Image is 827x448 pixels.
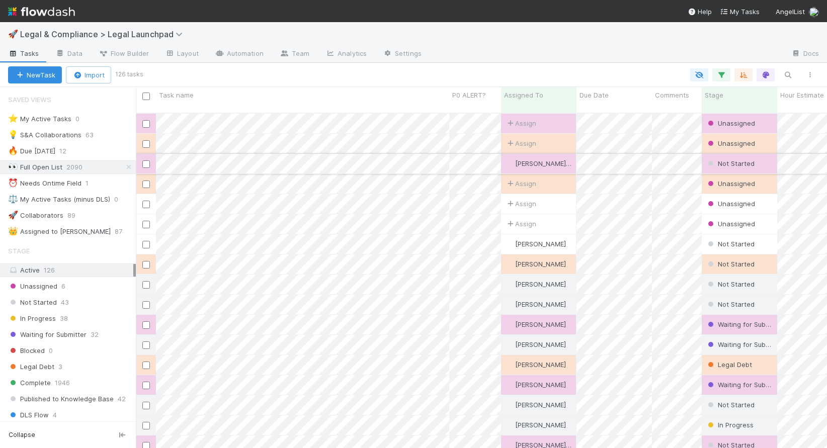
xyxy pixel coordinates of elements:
a: Data [47,46,91,62]
div: Waiting for Submitter [706,339,772,349]
span: [PERSON_NAME] [515,320,566,328]
span: Waiting for Submitter [706,340,784,348]
span: Legal Debt [8,361,54,373]
span: Assign [505,199,536,209]
a: Settings [375,46,430,62]
img: avatar_b5be9b1b-4537-4870-b8e7-50cc2287641b.png [506,361,514,369]
input: Toggle Row Selected [142,321,150,329]
div: [PERSON_NAME] [505,319,566,329]
input: Toggle Row Selected [142,402,150,409]
span: Not Started [8,296,57,309]
div: [PERSON_NAME] [505,279,566,289]
img: avatar_0b1dbcb8-f701-47e0-85bc-d79ccc0efe6c.png [506,280,514,288]
input: Toggle Row Selected [142,201,150,208]
div: Unassigned [706,199,755,209]
span: Due Date [580,90,609,100]
input: Toggle Row Selected [142,241,150,248]
input: Toggle Row Selected [142,301,150,309]
div: Assign [505,138,536,148]
span: 42 [118,393,126,405]
a: Analytics [317,46,375,62]
span: Legal Debt [706,361,752,369]
div: Assigned to [PERSON_NAME] [8,225,111,238]
span: 126 [44,266,55,274]
input: Toggle Row Selected [142,281,150,289]
span: Saved Views [8,89,51,110]
span: P0 ALERT? [452,90,486,100]
div: [PERSON_NAME] [505,299,566,309]
div: Unassigned [706,178,755,189]
div: [PERSON_NAME] Bridge [505,158,571,168]
span: My Tasks [720,8,760,16]
span: 0 [114,193,128,206]
span: 89 [67,209,86,222]
img: avatar_ba76ddef-3fd0-4be4-9bc3-126ad567fcd5.png [506,300,514,308]
input: Toggle Row Selected [142,382,150,389]
a: Flow Builder [91,46,157,62]
span: 🔥 [8,146,18,155]
span: 6 [61,280,65,293]
span: Assign [505,178,536,189]
span: DLS Flow [8,409,49,421]
span: [PERSON_NAME] [515,280,566,288]
span: Waiting for Submitter [8,328,87,341]
input: Toggle Row Selected [142,261,150,268]
div: Not Started [706,239,755,249]
span: Stage [8,241,30,261]
input: Toggle All Rows Selected [142,93,150,100]
input: Toggle Row Selected [142,221,150,228]
span: [PERSON_NAME] [515,401,566,409]
span: Not Started [706,280,755,288]
div: My Active Tasks (minus DLS) [8,193,110,206]
span: Not Started [706,401,755,409]
span: 🚀 [8,211,18,219]
div: [PERSON_NAME] [505,259,566,269]
span: Complete [8,377,51,389]
span: 2090 [66,161,93,173]
div: Not Started [706,400,755,410]
span: [PERSON_NAME] [515,240,566,248]
span: 4 [53,409,57,421]
span: 12 [59,145,76,157]
a: My Tasks [720,7,760,17]
span: [PERSON_NAME] [515,340,566,348]
div: Unassigned [706,138,755,148]
span: 43 [61,296,69,309]
img: avatar_6811aa62-070e-4b0a-ab85-15874fb457a1.png [809,7,819,17]
img: avatar_cd087ddc-540b-4a45-9726-71183506ed6a.png [506,421,514,429]
a: Docs [783,46,827,62]
span: AngelList [776,8,805,16]
input: Toggle Row Selected [142,120,150,128]
div: [PERSON_NAME] [505,400,566,410]
span: Flow Builder [99,48,149,58]
div: Due [DATE] [8,145,55,157]
span: Comments [655,90,689,100]
span: Assign [505,118,536,128]
span: Unassigned [706,139,755,147]
div: Full Open List [8,161,62,173]
div: Not Started [706,279,755,289]
div: My Active Tasks [8,113,71,125]
span: Task name [159,90,194,100]
span: 👀 [8,162,18,171]
span: 32 [91,328,99,341]
span: Stage [705,90,723,100]
span: Hour Estimate [780,90,824,100]
span: 3 [58,361,62,373]
div: [PERSON_NAME] [505,360,566,370]
img: avatar_0b1dbcb8-f701-47e0-85bc-d79ccc0efe6c.png [506,320,514,328]
div: Legal Debt [706,360,752,370]
span: 87 [115,225,132,238]
div: In Progress [706,420,754,430]
span: Tasks [8,48,39,58]
span: Unassigned [706,180,755,188]
input: Toggle Row Selected [142,422,150,429]
span: 🚀 [8,30,18,38]
div: S&A Collaborations [8,129,81,141]
span: Assign [505,219,536,229]
div: Not Started [706,299,755,309]
button: NewTask [8,66,62,83]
